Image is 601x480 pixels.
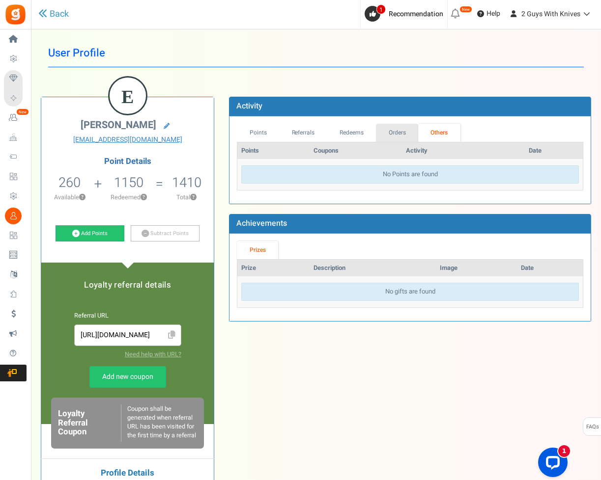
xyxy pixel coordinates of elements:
figcaption: E [110,78,146,116]
img: Gratisfaction [4,3,27,26]
span: Help [484,9,500,19]
a: Orders [376,124,418,142]
button: ? [141,194,147,201]
button: ? [190,194,197,201]
b: Activity [236,100,262,112]
span: Click to Copy [164,327,180,344]
th: Activity [402,142,525,160]
a: Need help with URL? [125,350,181,359]
div: No gifts are found [241,283,579,301]
span: 2 Guys With Knives [521,9,580,19]
span: Recommendation [389,9,443,19]
a: Redeems [327,124,376,142]
a: Add Points [56,225,124,242]
p: Available [46,193,93,202]
h5: 1410 [172,175,201,190]
a: New [4,109,27,126]
p: Redeemed [103,193,154,202]
th: Date [525,142,583,160]
a: [EMAIL_ADDRESS][DOMAIN_NAME] [49,135,206,145]
th: Date [517,260,583,277]
em: New [459,6,472,13]
em: New [16,108,29,115]
a: Others [418,124,460,142]
b: Achievements [236,217,287,229]
a: Points [237,124,279,142]
div: Coupon shall be generated when referral URL has been visited for the first time by a referral [121,404,198,441]
a: Referrals [279,124,327,142]
h6: Loyalty Referral Coupon [58,409,121,436]
a: Subtract Points [131,225,200,242]
button: ? [79,194,86,201]
a: Help [473,6,504,22]
span: [PERSON_NAME] [81,118,156,132]
h1: User Profile [48,39,584,67]
h5: 1150 [114,175,143,190]
h4: Profile Details [49,469,206,478]
h5: Loyalty referral details [51,281,204,290]
h4: Point Details [41,157,214,166]
a: Prizes [237,241,278,259]
span: FAQs [586,418,599,436]
th: Coupons [310,142,402,160]
h6: Referral URL [74,313,181,320]
th: Description [310,260,436,277]
a: 1 Recommendation [365,6,447,22]
div: No Points are found [241,165,579,184]
th: Prize [237,260,309,277]
span: 260 [58,173,81,192]
th: Image [436,260,517,277]
span: 1 [376,4,386,14]
p: Total [164,193,209,202]
a: Add new coupon [89,366,166,388]
th: Points [237,142,309,160]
